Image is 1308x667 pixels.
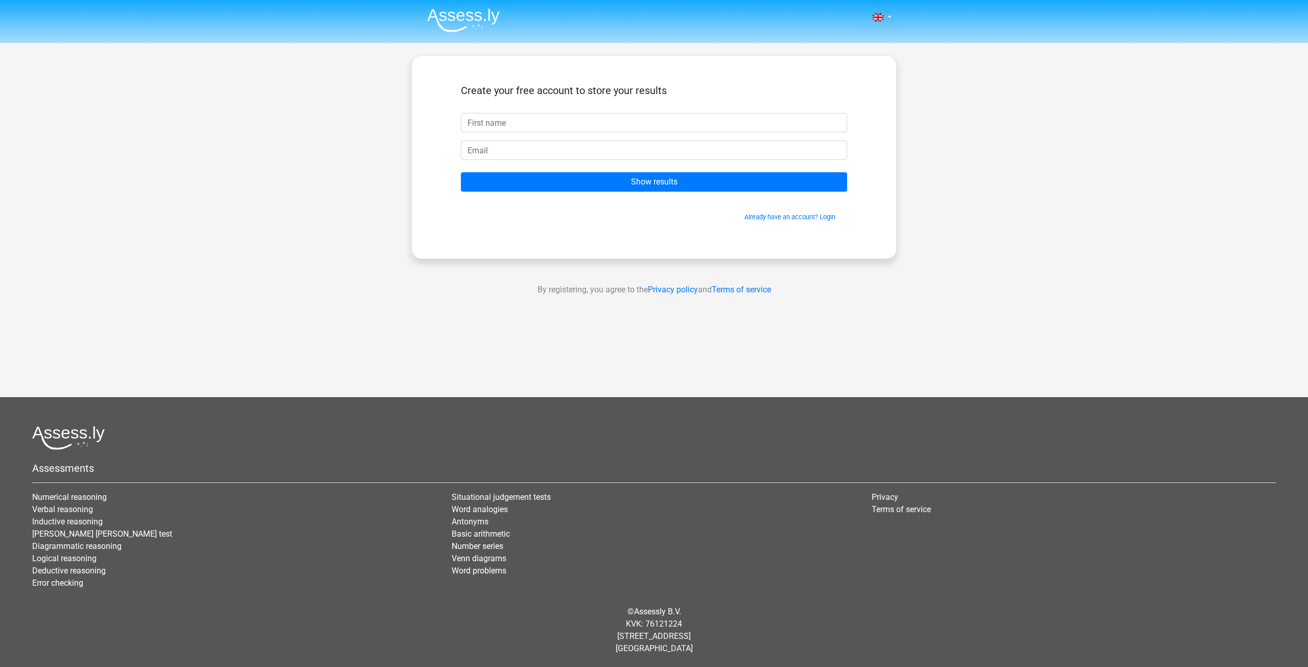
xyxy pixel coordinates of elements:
a: Privacy policy [648,285,698,294]
a: Terms of service [872,504,931,514]
a: Word analogies [452,504,508,514]
a: [PERSON_NAME] [PERSON_NAME] test [32,529,172,539]
div: © KVK: 76121224 [STREET_ADDRESS] [GEOGRAPHIC_DATA] [25,597,1283,663]
a: Basic arithmetic [452,529,510,539]
a: Inductive reasoning [32,517,103,526]
a: Situational judgement tests [452,492,551,502]
a: Diagrammatic reasoning [32,541,122,551]
a: Logical reasoning [32,554,97,563]
a: Antonyms [452,517,488,526]
input: Show results [461,172,847,192]
a: Word problems [452,566,506,576]
input: Email [461,141,847,160]
a: Verbal reasoning [32,504,93,514]
a: Deductive reasoning [32,566,106,576]
h5: Assessments [32,462,1276,474]
img: Assessly logo [32,426,105,450]
input: First name [461,113,847,132]
a: Already have an account? Login [744,213,835,221]
a: Terms of service [712,285,771,294]
a: Privacy [872,492,898,502]
img: Assessly [427,8,500,32]
a: Venn diagrams [452,554,506,563]
a: Assessly B.V. [634,607,681,616]
a: Numerical reasoning [32,492,107,502]
h5: Create your free account to store your results [461,84,847,97]
a: Error checking [32,578,83,588]
a: Number series [452,541,503,551]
